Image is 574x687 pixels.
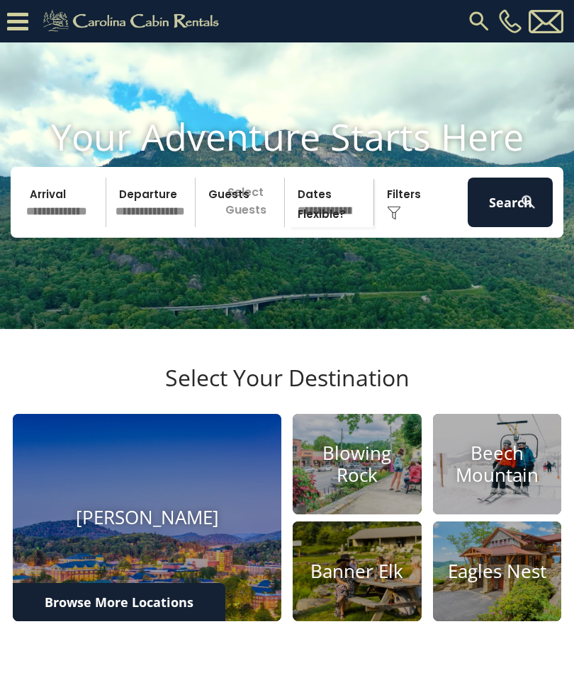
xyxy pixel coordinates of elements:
[433,560,562,582] h4: Eagles Nest
[433,521,562,622] a: Eagles Nest
[466,8,492,34] img: search-regular.svg
[293,414,422,514] a: Blowing Rock
[468,178,553,227] button: Search
[200,178,284,227] p: Select Guests
[13,414,281,621] a: [PERSON_NAME]
[293,521,422,622] a: Banner Elk
[35,7,231,35] img: Khaki-logo.png
[433,442,562,486] h4: Beech Mountain
[293,560,422,582] h4: Banner Elk
[11,364,563,414] h3: Select Your Destination
[11,115,563,158] h1: Your Adventure Starts Here
[519,193,537,211] img: search-regular-white.png
[293,442,422,486] h4: Blowing Rock
[387,206,401,220] img: filter--v1.png
[495,9,525,33] a: [PHONE_NUMBER]
[13,583,225,621] a: Browse More Locations
[433,414,562,514] a: Beech Mountain
[13,507,281,529] h4: [PERSON_NAME]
